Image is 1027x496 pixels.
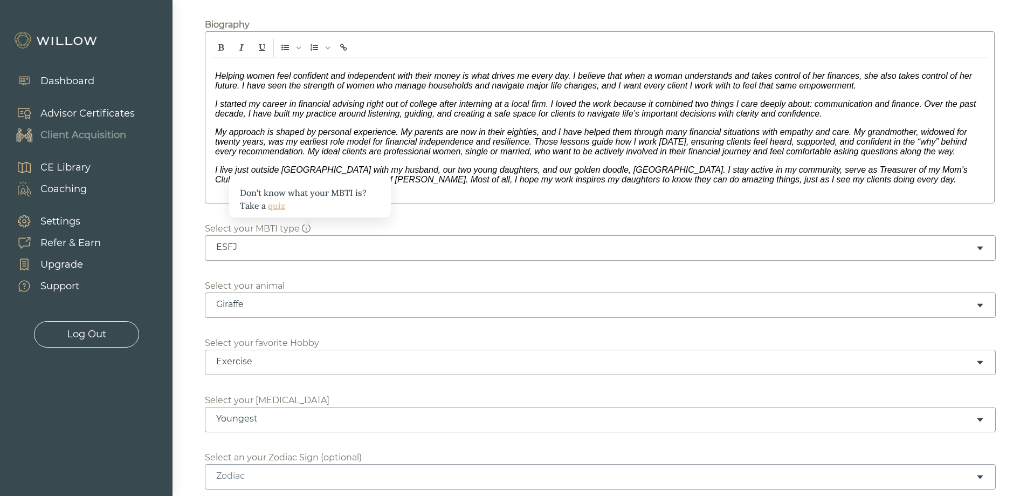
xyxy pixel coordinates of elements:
[5,232,101,254] a: Refer & Earn
[275,38,304,57] span: Insert Unordered List
[305,38,333,57] span: Insert Ordered List
[40,160,91,175] div: CE Library
[252,38,272,57] span: Underline
[215,71,972,90] span: Helping women feel confident and independent with their money is what drives me every day. I beli...
[334,38,353,57] span: Insert link
[5,124,135,146] a: Client Acquisition
[215,99,976,118] span: I started my career in financial advising right out of college after interning at a local firm. I...
[5,254,101,275] a: Upgrade
[976,358,984,367] span: caret-down
[215,127,967,156] span: My approach is shaped by personal experience. My parents are now in their eighties, and I have he...
[216,298,976,310] div: Giraffe
[40,214,80,229] div: Settings
[40,128,126,142] div: Client Acquisition
[216,356,976,368] div: Exercise
[976,473,984,481] span: caret-down
[205,18,250,31] div: Biography
[13,32,100,49] img: Willow
[5,178,91,200] a: Coaching
[976,244,984,253] span: caret-down
[5,103,135,124] a: Advisor Certificates
[5,70,94,92] a: Dashboard
[40,279,79,294] div: Support
[40,257,83,272] div: Upgrade
[5,157,91,178] a: CE Library
[216,413,976,425] div: Youngest
[205,337,319,350] div: Select your favorite Hobby
[40,106,135,121] div: Advisor Certificates
[268,200,285,211] a: quiz
[40,182,87,196] div: Coaching
[205,394,329,407] div: Select your [MEDICAL_DATA]
[67,327,106,342] div: Log Out
[216,470,976,482] div: Zodiac
[302,224,311,233] span: info-circle
[215,165,968,184] span: I live just outside [GEOGRAPHIC_DATA] with my husband, our two young daughters, and our golden do...
[205,451,362,464] div: Select an your Zodiac Sign (optional)
[216,241,976,253] div: ESFJ
[5,210,101,232] a: Settings
[976,301,984,310] span: caret-down
[205,223,311,234] span: Select your MBTI type
[211,38,231,57] span: Bold
[232,38,251,57] span: Italic
[40,236,101,250] div: Refer & Earn
[40,74,94,89] div: Dashboard
[240,186,380,212] div: Don't know what your MBTI is? Take a
[976,416,984,424] span: caret-down
[205,280,285,293] div: Select your animal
